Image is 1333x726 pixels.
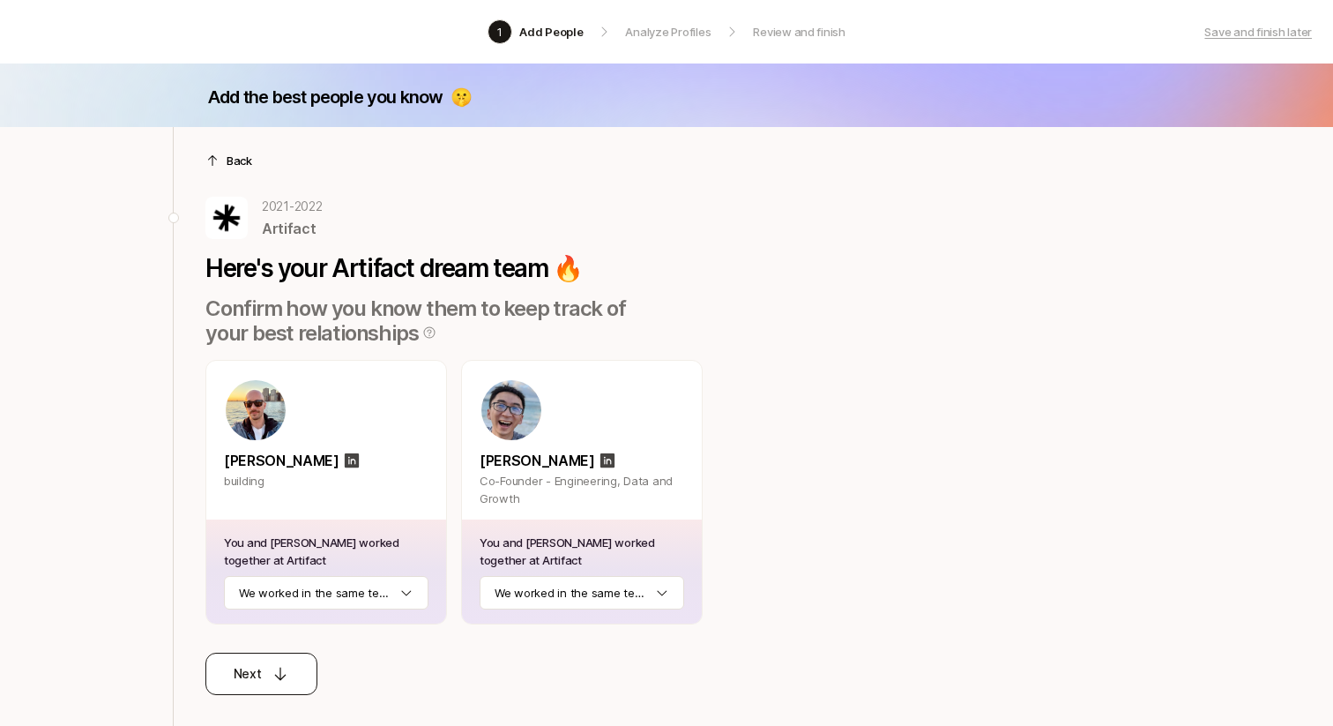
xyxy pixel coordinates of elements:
p: Add the best people you know [208,85,443,109]
p: 1 [497,23,503,41]
p: You and [PERSON_NAME] worked together at Artifact [224,534,428,569]
p: Review and finish [753,23,845,41]
p: Add People [519,23,583,41]
a: Save and finish later [1204,23,1312,41]
p: Here's your Artifact dream team 🔥 [205,254,703,282]
p: building [224,472,428,490]
p: [PERSON_NAME] [224,449,339,472]
p: 🤫 [451,85,472,109]
p: 2021 - 2022 [262,196,323,217]
img: 1718160183001 [481,380,541,440]
p: Confirm how you know them to keep track of your best relationships [205,296,666,346]
p: [PERSON_NAME] [480,449,595,472]
p: Next [234,663,262,685]
img: 1748475600358 [226,380,286,440]
p: Back [227,152,252,169]
p: You and [PERSON_NAME] worked together at Artifact [480,534,684,569]
img: 8449d47f_5acf_49ef_9f9e_04c873acc53a.jpg [205,197,248,239]
p: Artifact [262,217,323,240]
p: Analyze Profiles [625,23,711,41]
button: Next [205,653,317,695]
p: Co-Founder - Engineering, Data and Growth [480,472,684,507]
